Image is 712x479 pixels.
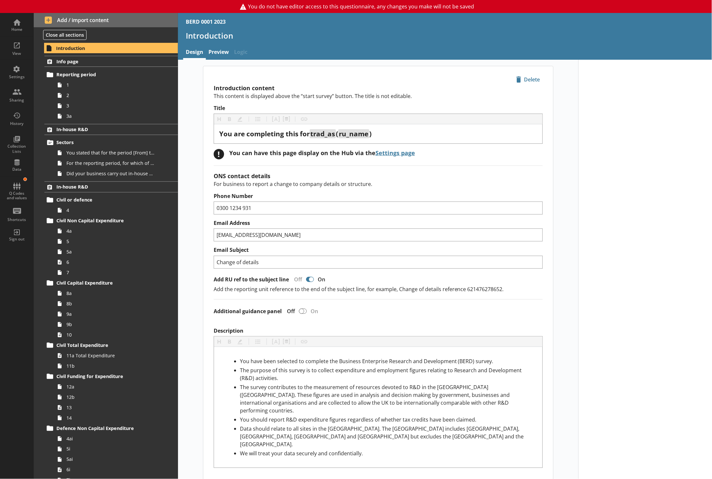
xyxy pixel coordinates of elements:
[56,342,153,348] span: Civil Total Expenditure
[44,69,178,80] a: Reporting period
[34,56,178,121] li: Info pageReporting period1233a
[54,350,178,361] a: 11a Total Expenditure
[6,98,28,103] div: Sharing
[214,149,224,159] div: !
[219,357,538,457] div: Description
[66,436,156,442] span: 4ai
[214,247,543,253] label: Email Subject
[240,358,493,365] span: You have been selected to complete the Business Enterprise Research and Development (BERD) survey.
[66,82,156,88] span: 1
[339,129,369,138] span: ru_name
[282,308,298,315] div: Off
[206,46,231,60] a: Preview
[214,84,543,92] h2: Introduction content
[66,456,156,462] span: 5ai
[289,276,305,283] div: Off
[6,27,28,32] div: Home
[44,371,178,382] a: Civil Funding for Expenditure
[66,363,156,369] span: 11b
[56,217,153,224] span: Civil Non Capital Expenditure
[66,103,156,109] span: 3
[6,191,28,201] div: Q Codes and values
[66,415,156,421] span: 14
[56,184,153,190] span: In-house R&D
[240,416,477,423] span: You should report R&D expenditure figures regardless of whether tax credits have been claimed.
[66,394,156,400] span: 12b
[54,90,178,101] a: 2
[54,319,178,330] a: 9b
[56,280,153,286] span: Civil Capital Expenditure
[214,220,543,227] label: Email Address
[54,148,178,158] a: You stated that for the period [From] to [To], [Ru Name] carried out in-house R&D. Is this correct?
[336,129,338,138] span: (
[44,215,178,226] a: Civil Non Capital Expenditure
[6,51,28,56] div: View
[214,105,543,112] label: Title
[44,278,178,288] a: Civil Capital Expenditure
[66,249,156,255] span: 5a
[54,267,178,278] a: 7
[66,170,156,177] span: Did your business carry out in-house R&D for any other product codes?
[219,129,310,138] span: You are completing this for
[45,17,167,24] span: Add / import content
[66,290,156,296] span: 8a
[54,392,178,402] a: 12b
[66,384,156,390] span: 12a
[56,373,153,379] span: Civil Funding for Expenditure
[54,330,178,340] a: 10
[214,180,543,188] p: For business to report a change to company details or structure.
[214,308,282,315] label: Additional guidance panel
[229,149,415,157] div: You can have this page display on the Hub via the
[44,43,178,53] a: Introduction
[6,144,28,154] div: Collection Lists
[214,327,543,334] label: Description
[34,124,178,179] li: In-house R&DSectorsYou stated that for the period [From] to [To], [Ru Name] carried out in-house ...
[56,197,153,203] span: Civil or defence
[54,101,178,111] a: 3
[186,31,704,41] h1: Introduction
[66,321,156,327] span: 9b
[44,181,178,192] a: In-house R&D
[56,71,153,78] span: Reporting period
[56,45,153,51] span: Introduction
[54,236,178,247] a: 5
[513,74,543,85] button: Delete
[214,92,543,100] p: This content is displayed above the “start survey” button. The title is not editable.
[183,46,206,60] a: Design
[54,402,178,413] a: 13
[54,80,178,90] a: 1
[6,74,28,80] div: Settings
[44,423,178,434] a: Defence Non Capital Expenditure
[240,425,525,448] span: Data should relate to all sites in the [GEOGRAPHIC_DATA]. The [GEOGRAPHIC_DATA] includes [GEOGRAP...
[6,167,28,172] div: Data
[308,308,323,315] div: On
[231,46,250,60] span: Logic
[47,69,178,121] li: Reporting period1233a
[54,413,178,423] a: 14
[47,371,178,423] li: Civil Funding for Expenditure12a12b1314
[66,92,156,98] span: 2
[315,276,330,283] div: On
[240,367,523,382] span: The purpose of this survey is to collect expenditure and employment figures relating to Research ...
[66,113,156,119] span: 3a
[54,158,178,168] a: For the reporting period, for which of the following product codes has your business carried out ...
[66,150,156,156] span: You stated that for the period [From] to [To], [Ru Name] carried out in-house R&D. Is this correct?
[6,237,28,242] div: Sign out
[44,56,178,67] a: Info page
[66,404,156,411] span: 13
[56,425,153,431] span: Defence Non Capital Expenditure
[47,195,178,215] li: Civil or defence4
[34,13,178,27] button: Add / import content
[66,238,156,244] span: 5
[54,257,178,267] a: 6
[44,124,178,135] a: In-house R&D
[310,129,335,138] span: trad_as
[44,137,178,148] a: Sectors
[66,160,156,166] span: For the reporting period, for which of the following product codes has your business carried out ...
[54,226,178,236] a: 4a
[54,168,178,179] a: Did your business carry out in-house R&D for any other product codes?
[66,311,156,317] span: 9a
[54,465,178,475] a: 6i
[47,137,178,179] li: SectorsYou stated that for the period [From] to [To], [Ru Name] carried out in-house R&D. Is this...
[514,74,542,85] span: Delete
